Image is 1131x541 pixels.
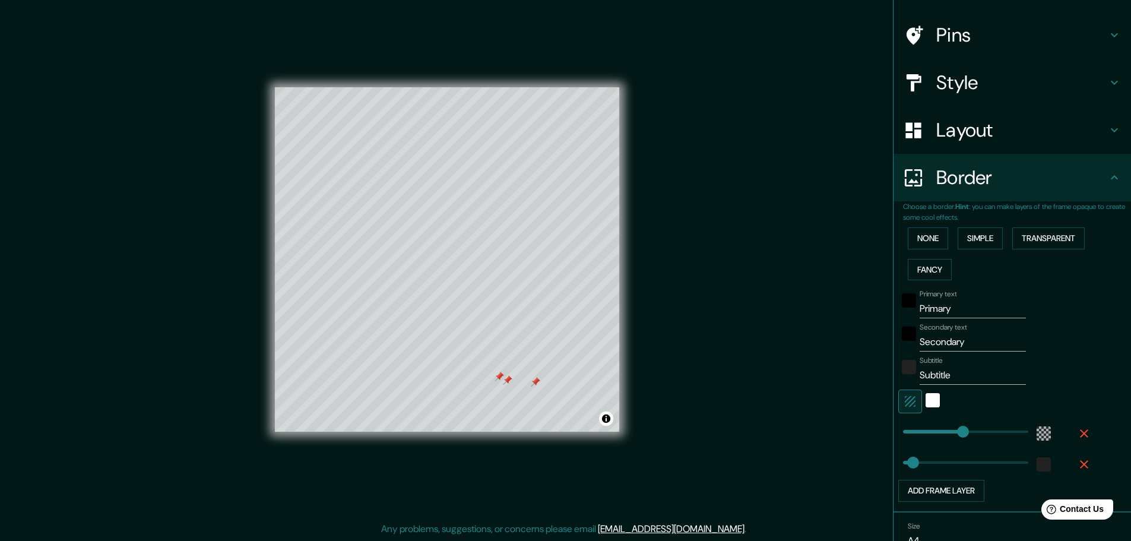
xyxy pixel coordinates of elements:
iframe: Help widget launcher [1025,495,1118,528]
b: Hint [955,202,969,211]
div: Pins [894,11,1131,59]
div: . [748,522,750,536]
label: Subtitle [920,356,943,366]
a: [EMAIL_ADDRESS][DOMAIN_NAME] [598,523,745,535]
h4: Style [936,71,1107,94]
button: Simple [958,227,1003,249]
h4: Pins [936,23,1107,47]
div: Border [894,154,1131,201]
button: Add frame layer [898,480,984,502]
p: Any problems, suggestions, or concerns please email . [381,522,746,536]
button: white [926,393,940,407]
button: black [902,327,916,341]
button: color-222222 [1037,457,1051,472]
button: color-55555544 [1037,426,1051,441]
label: Secondary text [920,322,967,333]
h4: Border [936,166,1107,189]
p: Choose a border. : you can make layers of the frame opaque to create some cool effects. [903,201,1131,223]
button: None [908,227,948,249]
button: Toggle attribution [599,412,613,426]
label: Primary text [920,289,956,299]
button: color-222222 [902,360,916,374]
div: Style [894,59,1131,106]
h4: Layout [936,118,1107,142]
button: Transparent [1012,227,1085,249]
div: . [746,522,748,536]
button: black [902,293,916,308]
label: Size [908,521,920,531]
div: Layout [894,106,1131,154]
button: Fancy [908,259,952,281]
